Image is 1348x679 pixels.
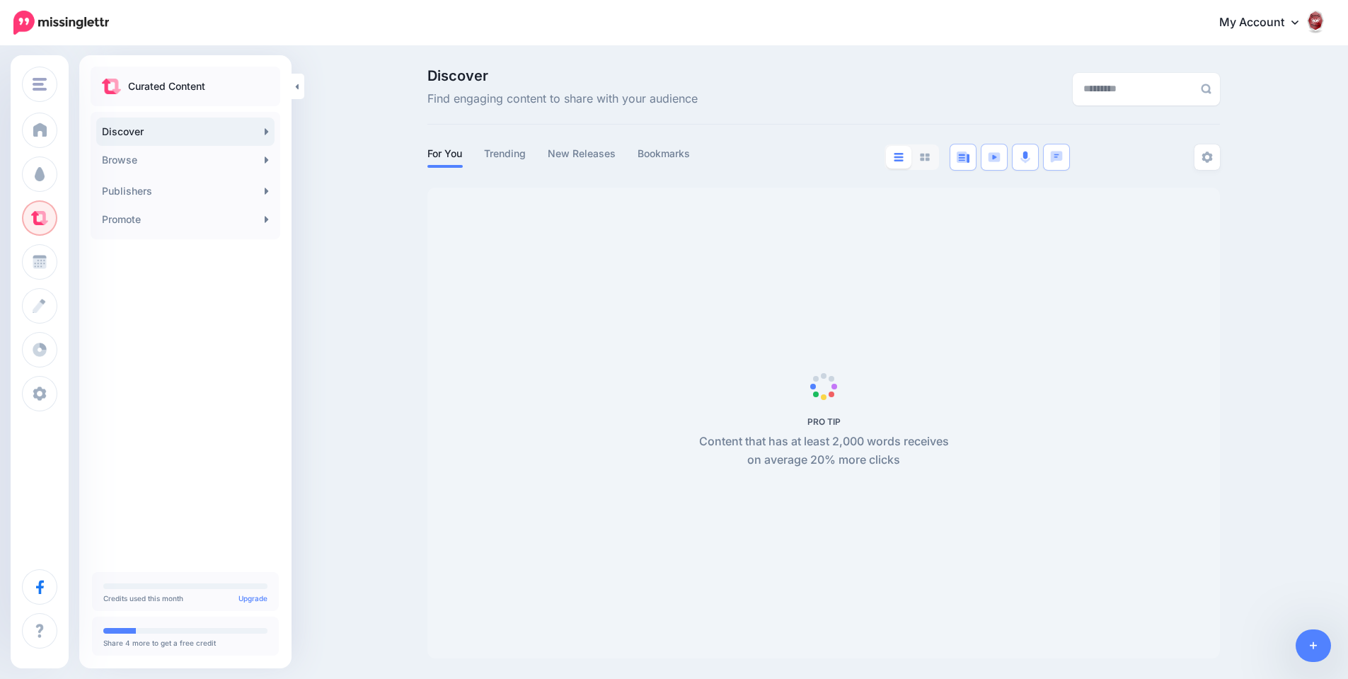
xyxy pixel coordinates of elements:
a: Discover [96,118,275,146]
img: Missinglettr [13,11,109,35]
img: chat-square-blue.png [1050,151,1063,163]
p: Content that has at least 2,000 words receives on average 20% more clicks [691,433,957,469]
img: list-blue.png [894,153,904,161]
img: settings-grey.png [1202,152,1213,163]
a: Promote [96,205,275,234]
img: video-blue.png [988,152,1001,162]
a: Publishers [96,177,275,205]
span: Find engaging content to share with your audience [427,90,698,108]
h5: PRO TIP [691,416,957,427]
a: New Releases [548,145,616,162]
img: grid-grey.png [920,153,930,161]
img: search-grey-6.png [1201,84,1211,94]
a: Trending [484,145,526,162]
a: For You [427,145,463,162]
a: Browse [96,146,275,174]
p: Curated Content [128,78,205,95]
img: menu.png [33,78,47,91]
img: microphone.png [1020,151,1030,164]
span: Discover [427,69,698,83]
img: article-blue.png [957,152,969,163]
img: curate.png [102,79,121,94]
a: Bookmarks [638,145,691,162]
a: My Account [1205,6,1327,40]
